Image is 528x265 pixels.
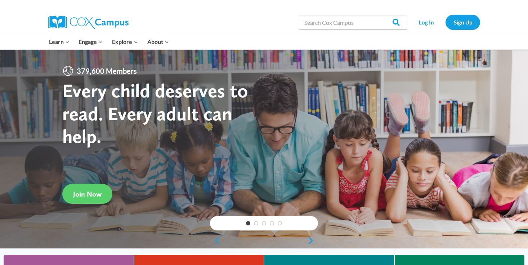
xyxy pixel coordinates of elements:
nav: Secondary Navigation [411,15,480,30]
span: Engage [79,37,103,46]
img: Cox Campus [48,16,129,29]
span: Explore [112,37,138,46]
a: Sign Up [446,15,480,30]
a: 2 [254,221,258,225]
a: 4 [270,221,274,225]
a: 1 [246,221,250,225]
div: content slider buttons [210,233,318,248]
span: About [147,37,169,46]
span: Learn [49,37,70,46]
a: 3 [262,221,266,225]
span: 379,600 Members [74,65,140,77]
a: 5 [278,221,282,225]
span: Join Now [73,190,102,198]
strong: Every child deserves to read. Every adult can help. [62,79,248,148]
a: Join Now [62,184,112,204]
a: previous [210,236,221,245]
nav: Primary Navigation [44,34,173,49]
input: Search Cox Campus [299,15,407,30]
a: next [307,236,318,245]
a: Log In [411,15,442,30]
